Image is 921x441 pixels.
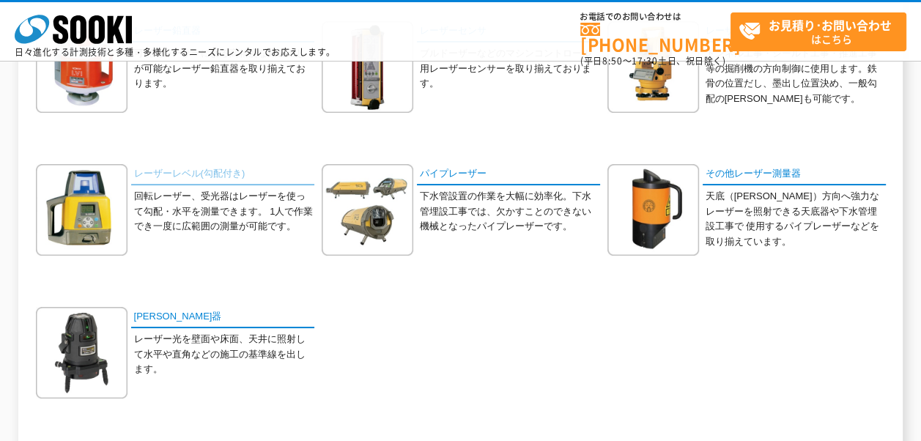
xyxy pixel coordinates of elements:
p: 回転レーザー、受光器はレーザーを使って勾配・水平を測量できます。 1人で作業でき一度に広範囲の測量が可能です。 [134,189,314,234]
a: パイプレーザー [417,164,600,185]
span: 8:50 [602,54,623,67]
a: レーザーレベル(勾配付き) [131,164,314,185]
p: 天底（[PERSON_NAME]）方向へ強力なレーザーを照射できる天底器や下水管埋設工事で 使用するパイプレーザーなどを取り揃えています。 [706,189,886,250]
img: その他レーザー測量器 [607,164,699,256]
p: トンネル工事・シールド工事・推進工事等の掘削機の方向制御に使用します。鉄骨の位置だし、墨出し位置決め、一般勾配の[PERSON_NAME]も可能です。 [706,46,886,107]
span: 17:30 [632,54,658,67]
a: お見積り･お問い合わせはこちら [730,12,906,51]
span: (平日 ～ 土日、祝日除く) [580,54,725,67]
a: [PHONE_NUMBER] [580,23,730,53]
p: ブルドーザーなどのマシンコントロール用レーザーセンサーを取り揃えております。 [420,46,600,92]
img: パイプレーザー [322,164,413,256]
span: お電話でのお問い合わせは [580,12,730,21]
a: その他レーザー測量器 [703,164,886,185]
p: 可視光レーザーによる高精度な鉛直出しが可能なレーザー鉛直器を取り揃えております。 [134,46,314,92]
span: はこちら [739,13,906,50]
img: 墨出器 [36,307,127,399]
p: レーザー光を壁面や床面、天井に照射して水平や直角などの施工の基準線を出します。 [134,332,314,377]
p: 下水管設置の作業を大幅に効率化。下水管埋設工事では、欠かすことのできない機械となったパイプレーザーです。 [420,189,600,234]
a: [PERSON_NAME]器 [131,307,314,328]
img: レーザーレベル(勾配付き) [36,164,127,256]
strong: お見積り･お問い合わせ [769,16,892,34]
p: 日々進化する計測技術と多種・多様化するニーズにレンタルでお応えします。 [15,48,336,56]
